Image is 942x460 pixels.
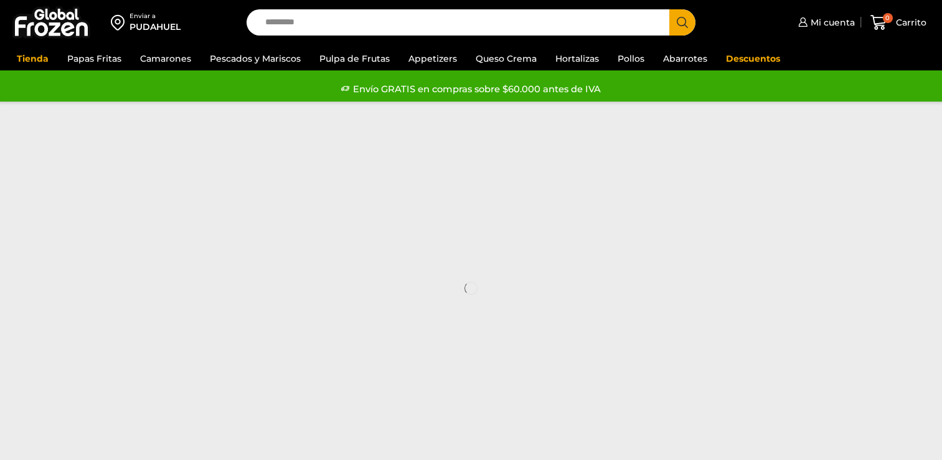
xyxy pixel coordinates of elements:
[130,21,181,33] div: PUDAHUEL
[11,47,55,70] a: Tienda
[867,8,930,37] a: 0 Carrito
[61,47,128,70] a: Papas Fritas
[720,47,786,70] a: Descuentos
[111,12,130,33] img: address-field-icon.svg
[893,16,926,29] span: Carrito
[313,47,396,70] a: Pulpa de Frutas
[611,47,651,70] a: Pollos
[669,9,695,36] button: Search button
[657,47,714,70] a: Abarrotes
[883,13,893,23] span: 0
[469,47,543,70] a: Queso Crema
[549,47,605,70] a: Hortalizas
[402,47,463,70] a: Appetizers
[204,47,307,70] a: Pescados y Mariscos
[795,10,855,35] a: Mi cuenta
[130,12,181,21] div: Enviar a
[134,47,197,70] a: Camarones
[808,16,855,29] span: Mi cuenta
